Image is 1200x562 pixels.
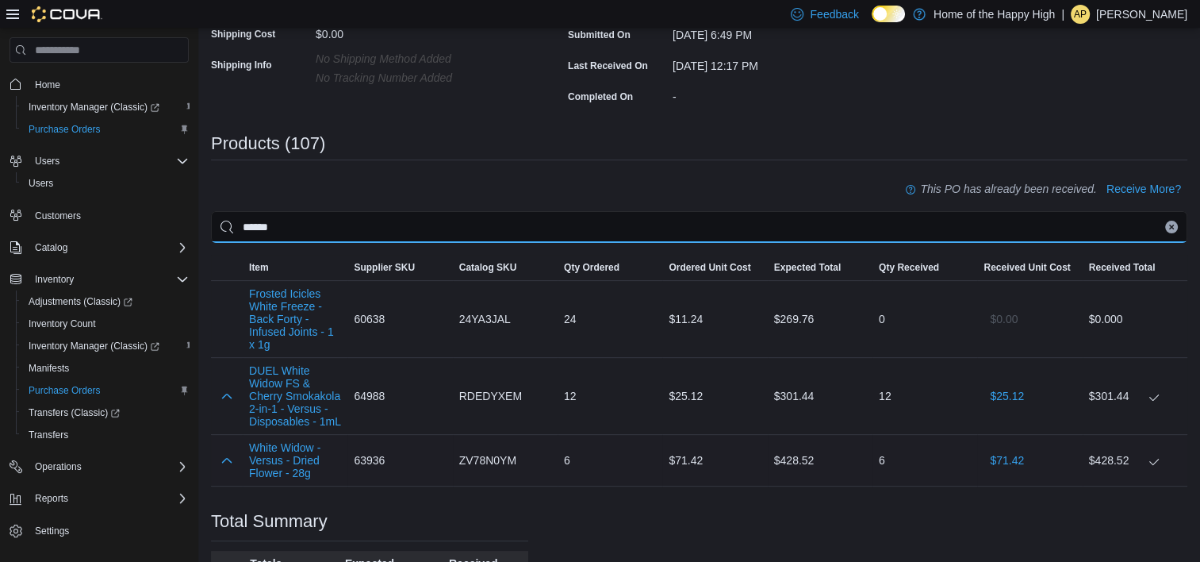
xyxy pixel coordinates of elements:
[983,261,1070,274] span: Received Unit Cost
[990,452,1024,468] span: $71.42
[354,451,385,470] span: 63936
[1089,387,1181,406] div: $301.44
[29,489,189,508] span: Reports
[16,291,195,313] a: Adjustments (Classic)
[1165,221,1178,233] button: Clear input
[872,303,977,335] div: 0
[29,75,67,94] a: Home
[22,314,102,333] a: Inventory Count
[22,314,189,333] span: Inventory Count
[872,445,977,476] div: 6
[774,261,841,274] span: Expected Total
[316,52,528,65] p: No Shipping Method added
[990,311,1018,327] span: $0.00
[22,425,75,445] a: Transfers
[768,255,872,280] button: Expected Total
[316,21,528,40] div: $0.00
[29,295,132,308] span: Adjustments (Classic)
[249,287,341,351] button: Frosted Icicles White Freeze - Back Forty - Infused Joints - 1 x 1g
[16,402,195,424] a: Transfers (Classic)
[29,384,101,397] span: Purchase Orders
[3,519,195,542] button: Settings
[669,261,750,274] span: Ordered Unit Cost
[768,445,872,476] div: $428.52
[16,379,195,402] button: Purchase Orders
[459,261,517,274] span: Catalog SKU
[1096,5,1187,24] p: [PERSON_NAME]
[1074,5,1087,24] span: AP
[354,310,385,329] span: 60638
[249,441,341,479] button: White Widow - Versus - Dried Flower - 28g
[983,380,1030,412] button: $25.12
[211,28,275,40] label: Shipping Cost
[3,150,195,172] button: Users
[459,310,511,329] span: 24YA3JAL
[29,521,189,541] span: Settings
[29,238,74,257] button: Catalog
[3,487,195,510] button: Reports
[22,98,189,117] span: Inventory Manager (Classic)
[22,174,189,193] span: Users
[879,261,939,274] span: Qty Received
[983,303,1024,335] button: $0.00
[459,451,516,470] span: ZV78N0YM
[29,340,159,352] span: Inventory Manager (Classic)
[22,98,166,117] a: Inventory Manager (Classic)
[29,457,189,476] span: Operations
[32,6,102,22] img: Cova
[22,359,75,378] a: Manifests
[22,403,189,422] span: Transfers (Classic)
[35,79,60,91] span: Home
[211,59,272,71] label: Shipping Info
[16,424,195,446] button: Transfers
[662,255,767,280] button: Ordered Unit Cost
[977,255,1082,280] button: Received Unit Cost
[453,255,558,280] button: Catalog SKU
[29,152,66,171] button: Users
[1089,310,1181,329] div: $0.00 0
[22,174,59,193] a: Users
[35,241,67,254] span: Catalog
[16,357,195,379] button: Manifests
[249,364,341,428] button: DUEL White Widow FS & Cherry Smokakola 2-in-1 - Versus - Disposables - 1mL
[29,489,75,508] button: Reports
[35,460,82,473] span: Operations
[22,403,126,422] a: Transfers (Classic)
[1071,5,1090,24] div: Ashlee Podolsky
[1061,5,1064,24] p: |
[243,255,347,280] button: Item
[29,101,159,114] span: Inventory Manager (Classic)
[29,177,53,190] span: Users
[16,118,195,140] button: Purchase Orders
[16,313,195,335] button: Inventory Count
[1100,173,1187,205] button: Receive More?
[29,522,75,541] a: Settings
[35,492,68,505] span: Reports
[22,425,189,445] span: Transfers
[354,261,415,274] span: Supplier SKU
[459,387,522,406] span: RDEDYXEM
[558,380,662,412] div: 12
[662,303,767,335] div: $11.24
[29,457,88,476] button: Operations
[3,456,195,478] button: Operations
[29,429,68,441] span: Transfers
[558,303,662,335] div: 24
[35,273,74,286] span: Inventory
[16,335,195,357] a: Inventory Manager (Classic)
[29,238,189,257] span: Catalog
[22,120,189,139] span: Purchase Orders
[249,261,269,274] span: Item
[872,380,977,412] div: 12
[1089,451,1181,470] div: $428.52
[211,512,328,531] h3: Total Summary
[768,380,872,412] div: $301.44
[22,381,189,400] span: Purchase Orders
[558,255,662,280] button: Qty Ordered
[29,206,87,225] a: Customers
[22,359,189,378] span: Manifests
[1089,261,1156,274] span: Received Total
[35,210,81,222] span: Customers
[35,525,69,537] span: Settings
